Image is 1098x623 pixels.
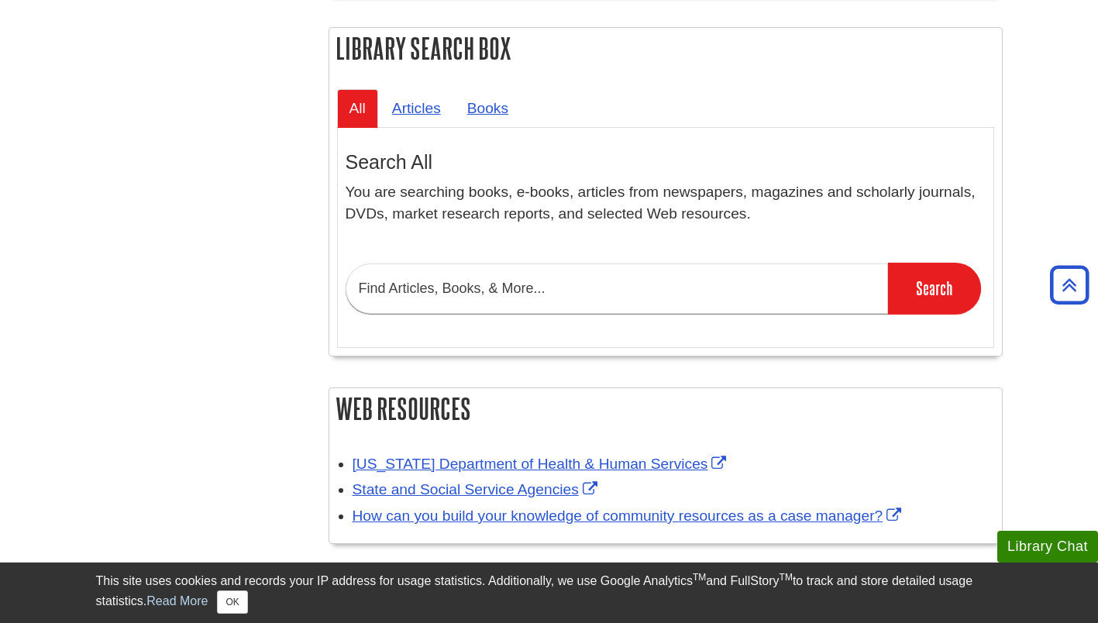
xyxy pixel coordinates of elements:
h2: Library Search Box [329,28,1002,69]
p: You are searching books, e-books, articles from newspapers, magazines and scholarly journals, DVD... [346,181,986,226]
input: Find Articles, Books, & More... [346,263,888,314]
a: Link opens in new window [353,508,906,524]
a: All [337,89,378,127]
a: Read More [146,594,208,608]
a: Link opens in new window [353,481,601,497]
sup: TM [780,572,793,583]
button: Close [217,590,247,614]
a: Books [455,89,521,127]
input: Search [888,263,981,314]
h2: Web Resources [329,388,1002,429]
div: This site uses cookies and records your IP address for usage statistics. Additionally, we use Goo... [96,572,1003,614]
a: Articles [380,89,453,127]
button: Library Chat [997,531,1098,563]
a: Back to Top [1045,274,1094,295]
a: Link opens in new window [353,456,731,472]
sup: TM [693,572,706,583]
h3: Search All [346,151,986,174]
